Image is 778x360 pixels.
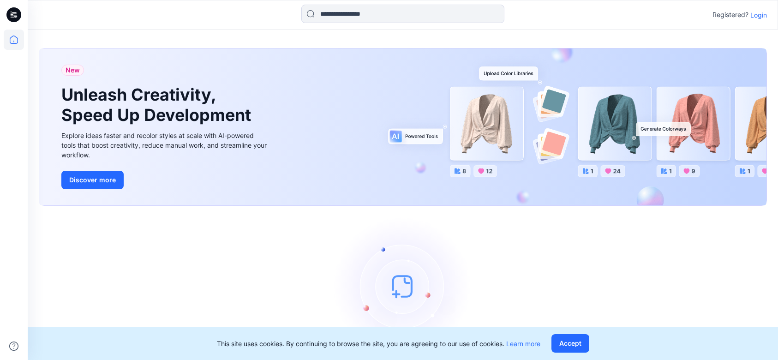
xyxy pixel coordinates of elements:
[217,339,540,348] p: This site uses cookies. By continuing to browse the site, you are agreeing to our use of cookies.
[66,65,80,76] span: New
[551,334,589,353] button: Accept
[61,85,255,125] h1: Unleash Creativity, Speed Up Development
[61,171,124,189] button: Discover more
[334,217,472,355] img: empty-state-image.svg
[506,340,540,348] a: Learn more
[712,9,748,20] p: Registered?
[750,10,767,20] p: Login
[61,131,269,160] div: Explore ideas faster and recolor styles at scale with AI-powered tools that boost creativity, red...
[61,171,269,189] a: Discover more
